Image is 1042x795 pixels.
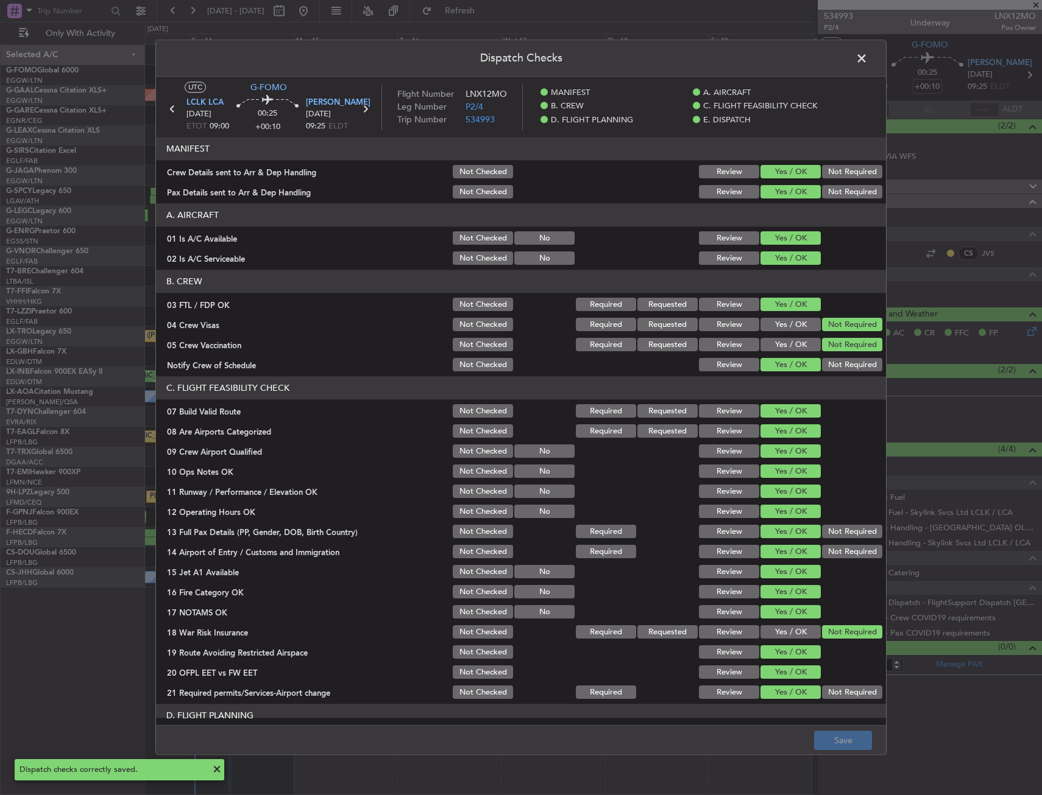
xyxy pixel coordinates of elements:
button: Not Required [822,545,882,559]
button: Yes / OK [760,318,821,332]
button: Yes / OK [760,606,821,619]
button: Not Required [822,166,882,179]
button: Yes / OK [760,525,821,539]
button: Yes / OK [760,405,821,418]
button: Yes / OK [760,445,821,458]
button: Not Required [822,626,882,639]
button: Yes / OK [760,586,821,599]
button: Not Required [822,318,882,332]
button: Yes / OK [760,686,821,699]
button: Yes / OK [760,338,821,352]
button: Not Required [822,359,882,372]
button: Not Required [822,338,882,352]
button: Yes / OK [760,186,821,199]
button: Yes / OK [760,545,821,559]
button: Yes / OK [760,646,821,659]
div: Dispatch checks correctly saved. [19,764,206,776]
button: Yes / OK [760,252,821,265]
button: Yes / OK [760,298,821,312]
button: Not Required [822,186,882,199]
header: Dispatch Checks [156,40,886,77]
button: Yes / OK [760,666,821,679]
button: Yes / OK [760,626,821,639]
button: Yes / OK [760,232,821,245]
button: Not Required [822,525,882,539]
button: Yes / OK [760,465,821,478]
button: Yes / OK [760,166,821,179]
button: Yes / OK [760,505,821,519]
button: Yes / OK [760,359,821,372]
button: Yes / OK [760,425,821,438]
button: Not Required [822,686,882,699]
button: Yes / OK [760,485,821,499]
button: Yes / OK [760,566,821,579]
